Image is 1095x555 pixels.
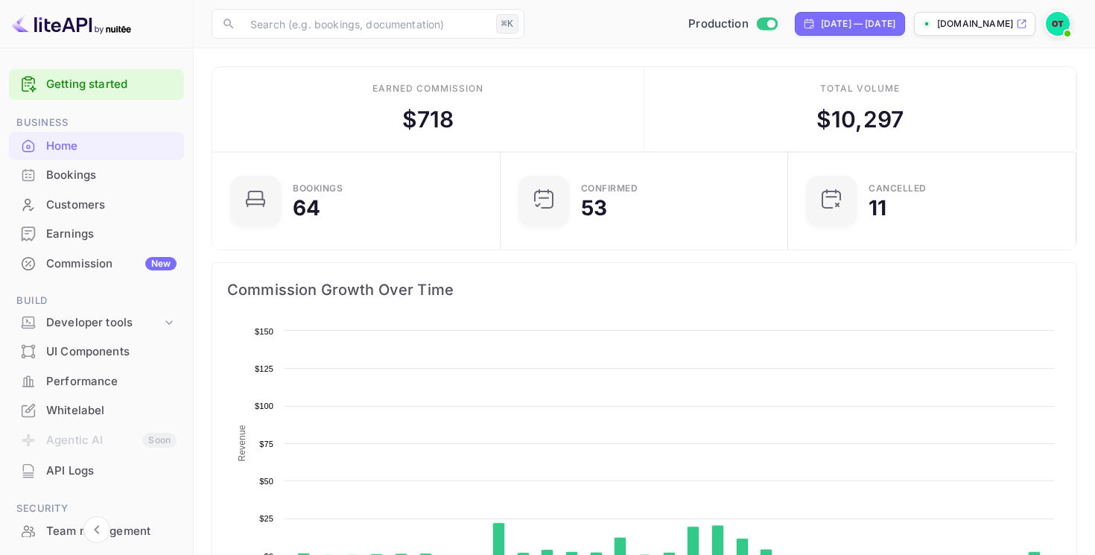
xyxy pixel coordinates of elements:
[293,197,320,218] div: 64
[46,76,177,93] a: Getting started
[83,516,110,543] button: Collapse navigation
[259,477,273,486] text: $50
[820,82,900,95] div: Total volume
[12,12,131,36] img: LiteAPI logo
[255,402,273,410] text: $100
[46,197,177,214] div: Customers
[46,463,177,480] div: API Logs
[255,364,273,373] text: $125
[9,457,184,484] a: API Logs
[9,501,184,517] span: Security
[145,257,177,270] div: New
[46,167,177,184] div: Bookings
[46,402,177,419] div: Whitelabel
[1046,12,1070,36] img: Oussama Tali
[46,373,177,390] div: Performance
[9,517,184,546] div: Team management
[9,250,184,277] a: CommissionNew
[9,457,184,486] div: API Logs
[9,337,184,365] a: UI Components
[9,310,184,336] div: Developer tools
[9,69,184,100] div: Getting started
[227,278,1061,302] span: Commission Growth Over Time
[46,523,177,540] div: Team management
[46,138,177,155] div: Home
[46,343,177,361] div: UI Components
[237,425,247,461] text: Revenue
[46,314,162,332] div: Developer tools
[255,327,273,336] text: $150
[9,132,184,159] a: Home
[821,17,895,31] div: [DATE] — [DATE]
[682,16,783,33] div: Switch to Sandbox mode
[259,514,273,523] text: $25
[9,191,184,218] a: Customers
[9,161,184,190] div: Bookings
[9,250,184,279] div: CommissionNew
[46,256,177,273] div: Commission
[46,226,177,243] div: Earnings
[9,161,184,188] a: Bookings
[581,197,607,218] div: 53
[9,191,184,220] div: Customers
[869,184,927,193] div: CANCELLED
[372,82,483,95] div: Earned commission
[9,337,184,367] div: UI Components
[9,367,184,395] a: Performance
[9,396,184,424] a: Whitelabel
[9,517,184,545] a: Team management
[402,103,454,136] div: $ 718
[9,220,184,247] a: Earnings
[937,17,1013,31] p: [DOMAIN_NAME]
[816,103,904,136] div: $ 10,297
[9,132,184,161] div: Home
[9,367,184,396] div: Performance
[9,293,184,309] span: Build
[9,396,184,425] div: Whitelabel
[259,440,273,448] text: $75
[688,16,749,33] span: Production
[869,197,886,218] div: 11
[9,220,184,249] div: Earnings
[9,115,184,131] span: Business
[293,184,343,193] div: Bookings
[581,184,638,193] div: Confirmed
[496,14,518,34] div: ⌘K
[241,9,490,39] input: Search (e.g. bookings, documentation)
